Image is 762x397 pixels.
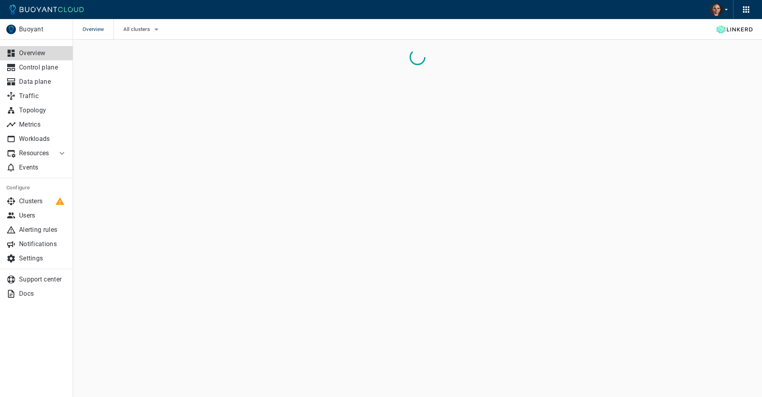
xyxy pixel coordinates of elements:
button: All clusters [123,23,161,35]
p: Users [19,212,67,220]
span: All clusters [123,26,152,33]
img: Travis Beckham [710,3,723,16]
p: Buoyant [19,25,66,33]
p: Traffic [19,92,67,100]
h5: Configure [6,185,67,191]
p: Support center [19,276,67,283]
p: Overview [19,49,67,57]
p: Topology [19,106,67,114]
p: Resources [19,149,51,157]
p: Workloads [19,135,67,143]
p: Notifications [19,240,67,248]
p: Metrics [19,121,67,129]
p: Data plane [19,78,67,86]
p: Settings [19,254,67,262]
p: Events [19,164,67,172]
p: Clusters [19,197,67,205]
p: Docs [19,290,67,298]
p: Control plane [19,64,67,71]
img: Buoyant [6,25,16,34]
p: Alerting rules [19,226,67,234]
span: Overview [83,19,114,40]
